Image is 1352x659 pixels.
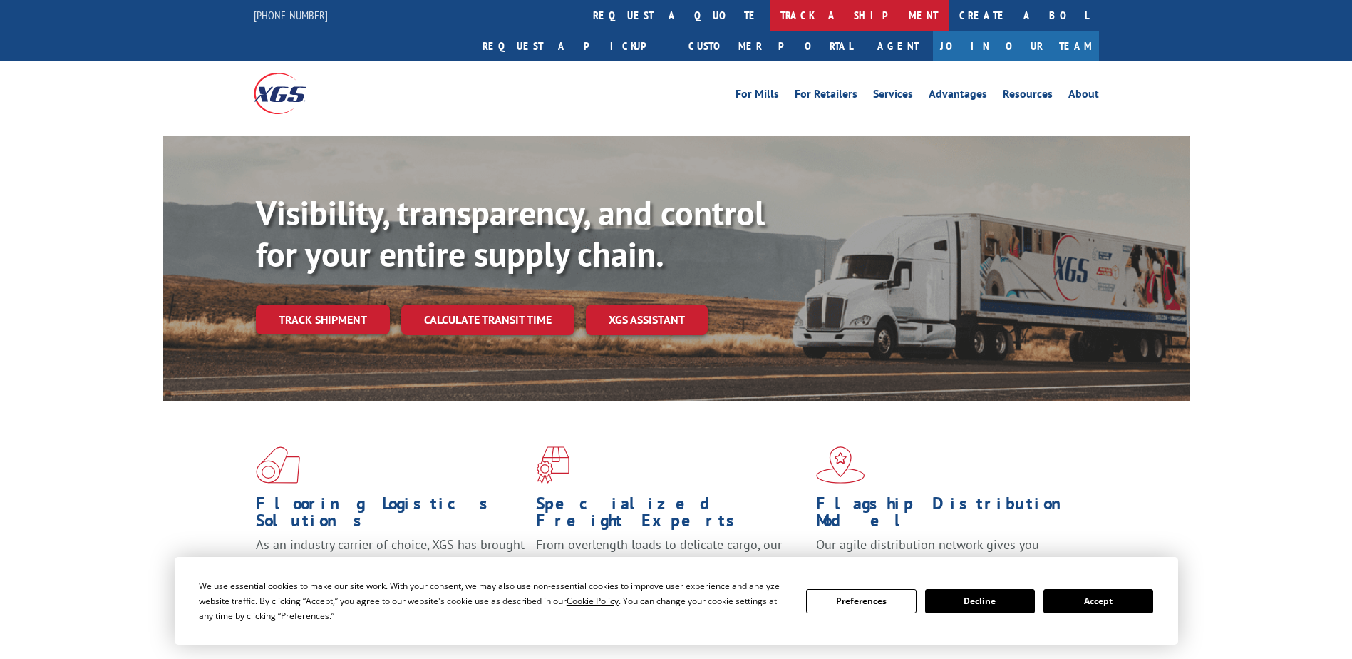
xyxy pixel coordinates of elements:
a: For Mills [736,88,779,104]
a: Join Our Team [933,31,1099,61]
div: We use essential cookies to make our site work. With your consent, we may also use non-essential ... [199,578,789,623]
span: As an industry carrier of choice, XGS has brought innovation and dedication to flooring logistics... [256,536,525,587]
a: [PHONE_NUMBER] [254,8,328,22]
a: Resources [1003,88,1053,104]
a: XGS ASSISTANT [586,305,708,335]
div: Cookie Consent Prompt [175,557,1178,645]
button: Decline [925,589,1035,613]
h1: Flooring Logistics Solutions [256,495,525,536]
img: xgs-icon-total-supply-chain-intelligence-red [256,446,300,484]
img: xgs-icon-flagship-distribution-model-red [816,446,865,484]
h1: Flagship Distribution Model [816,495,1085,536]
button: Preferences [806,589,916,613]
span: Preferences [281,610,329,622]
a: Track shipment [256,305,390,334]
a: Customer Portal [678,31,863,61]
b: Visibility, transparency, and control for your entire supply chain. [256,190,765,276]
span: Cookie Policy [567,595,619,607]
a: Services [873,88,913,104]
a: Agent [863,31,933,61]
a: Request a pickup [472,31,678,61]
span: Our agile distribution network gives you nationwide inventory management on demand. [816,536,1078,570]
button: Accept [1043,589,1153,613]
a: For Retailers [795,88,857,104]
a: Calculate transit time [401,305,574,335]
p: From overlength loads to delicate cargo, our experienced staff knows the best way to move your fr... [536,536,805,600]
img: xgs-icon-focused-on-flooring-red [536,446,569,484]
a: About [1068,88,1099,104]
h1: Specialized Freight Experts [536,495,805,536]
a: Advantages [929,88,987,104]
